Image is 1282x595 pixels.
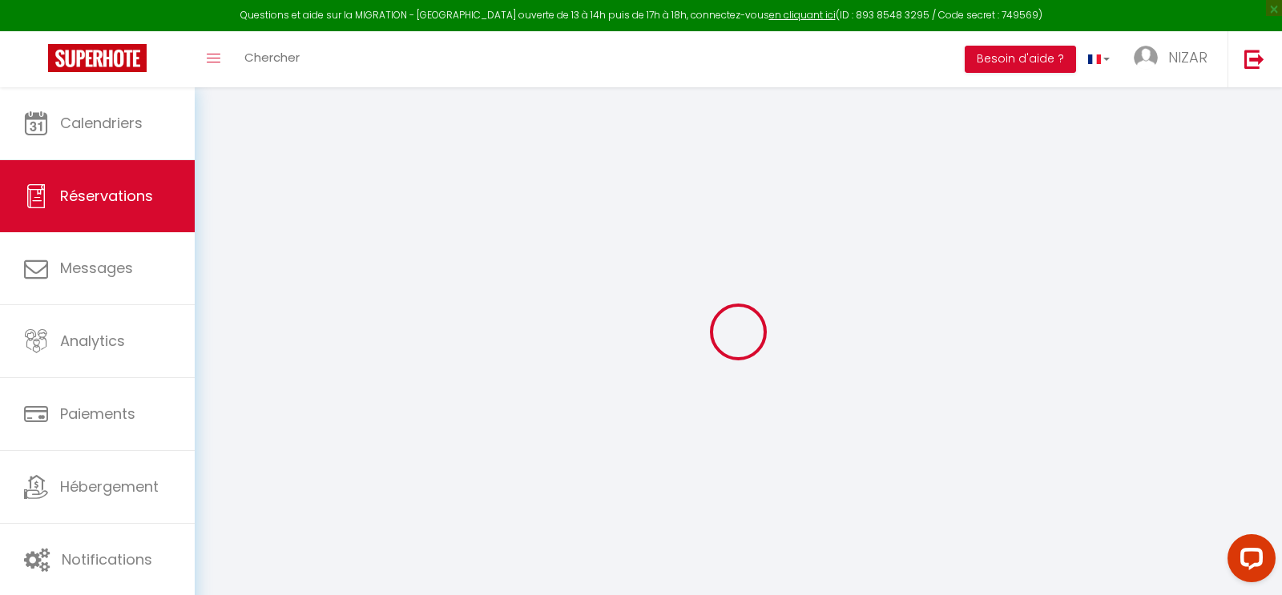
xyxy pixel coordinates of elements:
img: ... [1134,46,1158,70]
span: Calendriers [60,113,143,133]
span: Hébergement [60,476,159,497]
iframe: LiveChat chat widget [1215,528,1282,595]
span: Paiements [60,404,135,424]
span: NIZAR [1168,47,1207,67]
button: Besoin d'aide ? [965,46,1076,73]
span: Notifications [62,549,152,569]
a: en cliquant ici [769,8,836,22]
img: Super Booking [48,44,147,72]
a: ... NIZAR [1122,31,1228,87]
span: Réservations [60,186,153,206]
img: logout [1244,49,1264,69]
span: Analytics [60,331,125,351]
a: Chercher [232,31,312,87]
span: Chercher [244,49,300,66]
span: Messages [60,258,133,278]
